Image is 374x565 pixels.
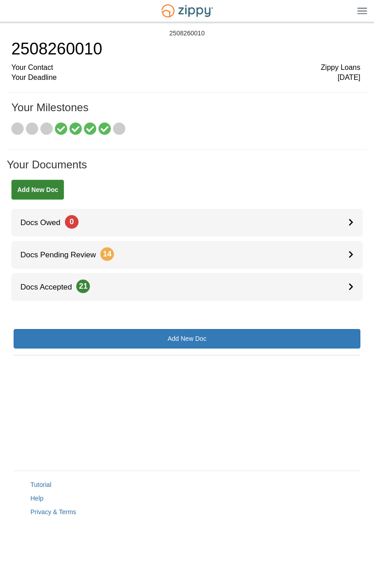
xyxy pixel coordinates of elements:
[30,508,76,516] a: Privacy & Terms
[65,215,79,229] span: 0
[11,180,64,200] a: Add New Doc
[11,241,363,269] a: Docs Pending Review14
[11,102,360,123] h1: Your Milestones
[11,218,79,227] span: Docs Owed
[11,273,363,301] a: Docs Accepted21
[11,40,360,58] h1: 2508260010
[11,283,90,291] span: Docs Accepted
[11,73,360,83] div: Your Deadline
[11,251,114,259] span: Docs Pending Review
[14,329,360,349] a: Add New Doc
[76,280,90,293] span: 21
[321,63,360,73] span: Zippy Loans
[11,209,363,236] a: Docs Owed0
[30,481,51,488] a: Tutorial
[100,247,114,261] span: 14
[169,29,205,37] div: 2508260010
[30,495,44,502] a: Help
[338,73,360,83] span: [DATE]
[11,63,360,73] div: Your Contact
[357,7,367,14] img: Mobile Dropdown Menu
[7,159,367,180] h1: Your Documents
